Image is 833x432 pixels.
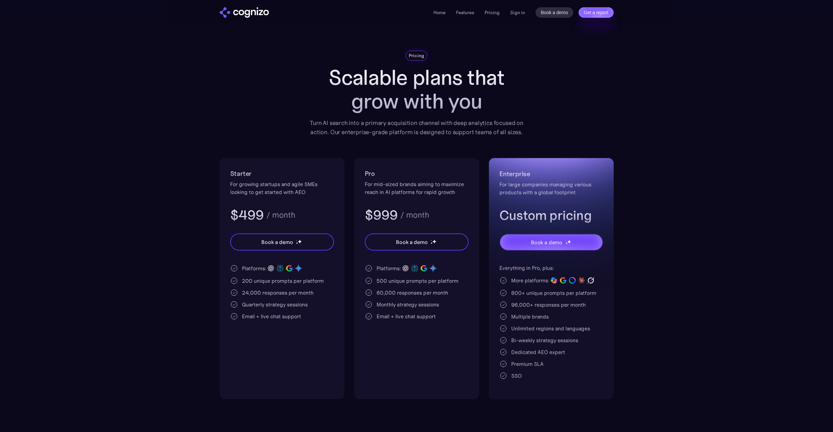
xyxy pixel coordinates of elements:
a: Sign in [510,9,525,16]
img: star [565,242,567,245]
img: star [430,240,431,241]
h2: Starter [230,168,334,179]
div: Everything in Pro, plus: [499,264,603,272]
h3: $499 [230,206,264,224]
div: Book a demo [261,238,293,246]
div: For growing startups and agile SMEs looking to get started with AEO [230,180,334,196]
img: star [296,240,297,241]
img: star [567,239,571,244]
img: star [297,239,302,244]
div: For mid-sized brands aiming to maximize reach in AI platforms for rapid growth [365,180,469,196]
h2: Enterprise [499,169,603,179]
div: 500 unique prompts per platform [377,277,458,285]
img: cognizo logo [220,7,269,18]
div: / month [266,211,295,219]
h2: Pro [365,168,469,179]
div: SSO [511,372,522,380]
div: Platforms: [377,264,401,272]
img: star [565,240,566,241]
h3: $999 [365,206,398,224]
img: star [430,242,433,244]
div: 24,000 responses per month [242,289,314,297]
h3: Custom pricing [499,207,603,224]
a: Book a demo [536,7,573,18]
div: 200 unique prompts per platform [242,277,324,285]
div: Turn AI search into a primary acquisition channel with deep analytics focused on action. Our ente... [305,118,528,137]
img: star [296,242,298,244]
div: Unlimited regions and languages [511,324,590,332]
div: For large companies managing various products with a global footprint [499,180,603,196]
div: Dedicated AEO expert [511,348,565,356]
a: Pricing [485,10,500,15]
div: Email + live chat support [377,312,436,320]
div: / month [400,211,429,219]
a: Get a report [579,7,614,18]
a: Features [456,10,474,15]
img: star [432,239,436,244]
div: 800+ unique prompts per platform [511,289,596,297]
a: Book a demostarstarstar [230,233,334,251]
div: Monthly strategy sessions [377,300,439,308]
h1: Scalable plans that grow with you [305,66,528,113]
div: Premium SLA [511,360,544,368]
div: More platforms: [511,276,549,284]
a: Home [433,10,446,15]
div: Pricing [409,52,425,59]
div: Bi-weekly strategy sessions [511,336,578,344]
div: 60,000 responses per month [377,289,448,297]
a: Book a demostarstarstar [365,233,469,251]
a: Book a demostarstarstar [499,234,603,251]
div: Email + live chat support [242,312,301,320]
a: home [220,7,269,18]
div: Book a demo [396,238,427,246]
div: Multiple brands [511,313,549,321]
div: 96,000+ responses per month [511,301,586,309]
div: Platforms: [242,264,266,272]
div: Quarterly strategy sessions [242,300,308,308]
div: Book a demo [531,238,562,246]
